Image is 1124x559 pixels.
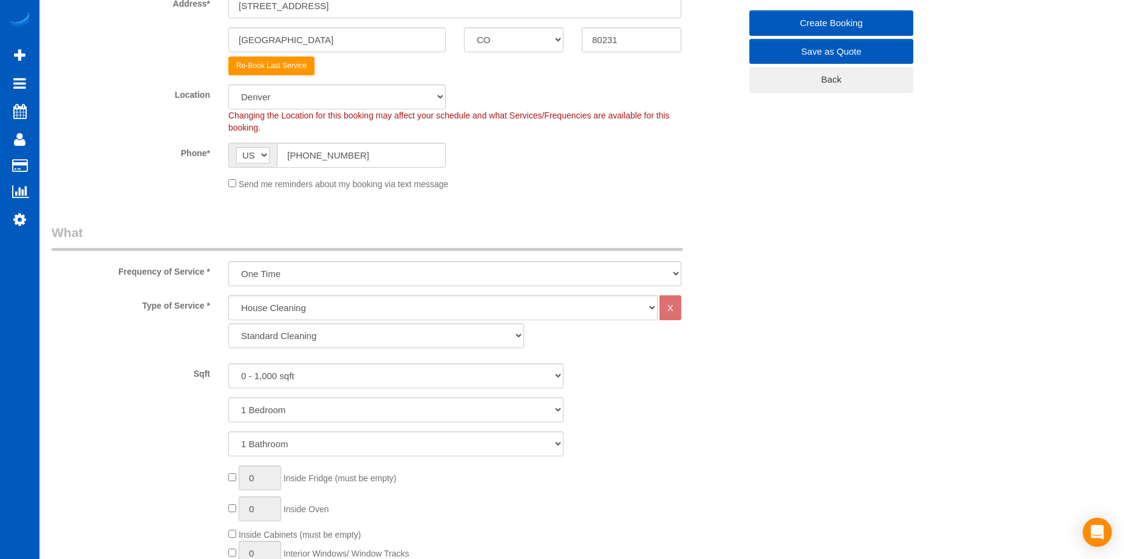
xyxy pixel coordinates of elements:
[228,111,670,132] span: Changing the Location for this booking may affect your schedule and what Services/Frequencies are...
[52,224,683,251] legend: What
[749,39,913,64] a: Save as Quote
[277,143,446,168] input: Phone*
[284,473,397,483] span: Inside Fridge (must be empty)
[43,363,219,380] label: Sqft
[228,27,446,52] input: City*
[43,84,219,101] label: Location
[239,530,361,540] span: Inside Cabinets (must be empty)
[7,12,32,29] img: Automaid Logo
[749,67,913,92] a: Back
[43,261,219,278] label: Frequency of Service *
[284,504,329,514] span: Inside Oven
[43,143,219,159] label: Phone*
[239,179,449,189] span: Send me reminders about my booking via text message
[43,295,219,312] label: Type of Service *
[1083,518,1112,547] div: Open Intercom Messenger
[228,57,315,75] button: Re-Book Last Service
[582,27,681,52] input: Zip Code*
[749,10,913,36] a: Create Booking
[284,549,409,558] span: Interior Windows/ Window Tracks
